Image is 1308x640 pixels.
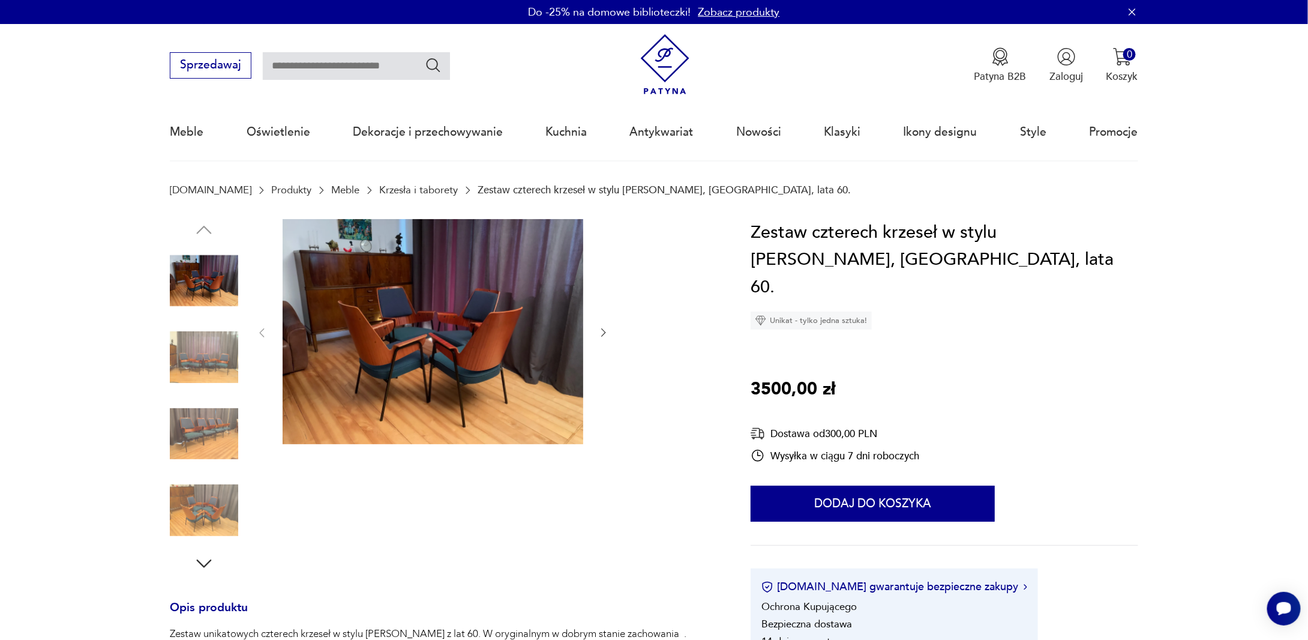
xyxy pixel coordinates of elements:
h1: Zestaw czterech krzeseł w stylu [PERSON_NAME], [GEOGRAPHIC_DATA], lata 60. [751,219,1138,301]
iframe: Smartsupp widget button [1267,592,1301,626]
a: Promocje [1089,104,1138,160]
p: Zestaw czterech krzeseł w stylu [PERSON_NAME], [GEOGRAPHIC_DATA], lata 60. [478,184,851,196]
button: Szukaj [425,56,442,74]
a: Ikony designu [904,104,977,160]
img: Ikona diamentu [755,315,766,326]
p: 3500,00 zł [751,376,835,403]
a: Nowości [736,104,781,160]
a: Ikona medaluPatyna B2B [974,47,1027,83]
div: 0 [1123,48,1136,61]
a: [DOMAIN_NAME] [170,184,251,196]
img: Zdjęcie produktu Zestaw czterech krzeseł w stylu Hanno Von Gustedta, Austria, lata 60. [170,247,238,315]
img: Ikona dostawy [751,426,765,441]
a: Meble [331,184,359,196]
button: Dodaj do koszyka [751,486,995,522]
a: Zobacz produkty [698,5,780,20]
button: [DOMAIN_NAME] gwarantuje bezpieczne zakupy [761,579,1027,594]
p: Zaloguj [1049,70,1083,83]
div: Dostawa od 300,00 PLN [751,426,919,441]
p: Do -25% na domowe biblioteczki! [529,5,691,20]
a: Dekoracje i przechowywanie [353,104,503,160]
button: Sprzedawaj [170,52,251,79]
img: Ikona medalu [991,47,1010,66]
button: 0Koszyk [1106,47,1138,83]
img: Ikona koszyka [1113,47,1132,66]
img: Ikona strzałki w prawo [1024,584,1027,590]
a: Klasyki [824,104,860,160]
a: Krzesła i taborety [379,184,458,196]
a: Produkty [271,184,311,196]
img: Patyna - sklep z meblami i dekoracjami vintage [635,34,695,95]
img: Zdjęcie produktu Zestaw czterech krzeseł w stylu Hanno Von Gustedta, Austria, lata 60. [283,219,583,445]
p: Patyna B2B [974,70,1027,83]
p: Koszyk [1106,70,1138,83]
a: Oświetlenie [247,104,310,160]
li: Ochrona Kupującego [761,600,857,614]
a: Meble [170,104,203,160]
a: Antykwariat [630,104,694,160]
img: Zdjęcie produktu Zestaw czterech krzeseł w stylu Hanno Von Gustedta, Austria, lata 60. [170,323,238,391]
a: Style [1020,104,1046,160]
button: Zaloguj [1049,47,1083,83]
div: Unikat - tylko jedna sztuka! [751,312,872,330]
img: Ikona certyfikatu [761,581,773,593]
li: Bezpieczna dostawa [761,617,852,631]
h3: Opis produktu [170,603,716,627]
img: Zdjęcie produktu Zestaw czterech krzeseł w stylu Hanno Von Gustedta, Austria, lata 60. [170,476,238,545]
div: Wysyłka w ciągu 7 dni roboczych [751,448,919,463]
img: Zdjęcie produktu Zestaw czterech krzeseł w stylu Hanno Von Gustedta, Austria, lata 60. [170,400,238,468]
button: Patyna B2B [974,47,1027,83]
img: Ikonka użytkownika [1057,47,1076,66]
a: Kuchnia [545,104,587,160]
a: Sprzedawaj [170,61,251,71]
